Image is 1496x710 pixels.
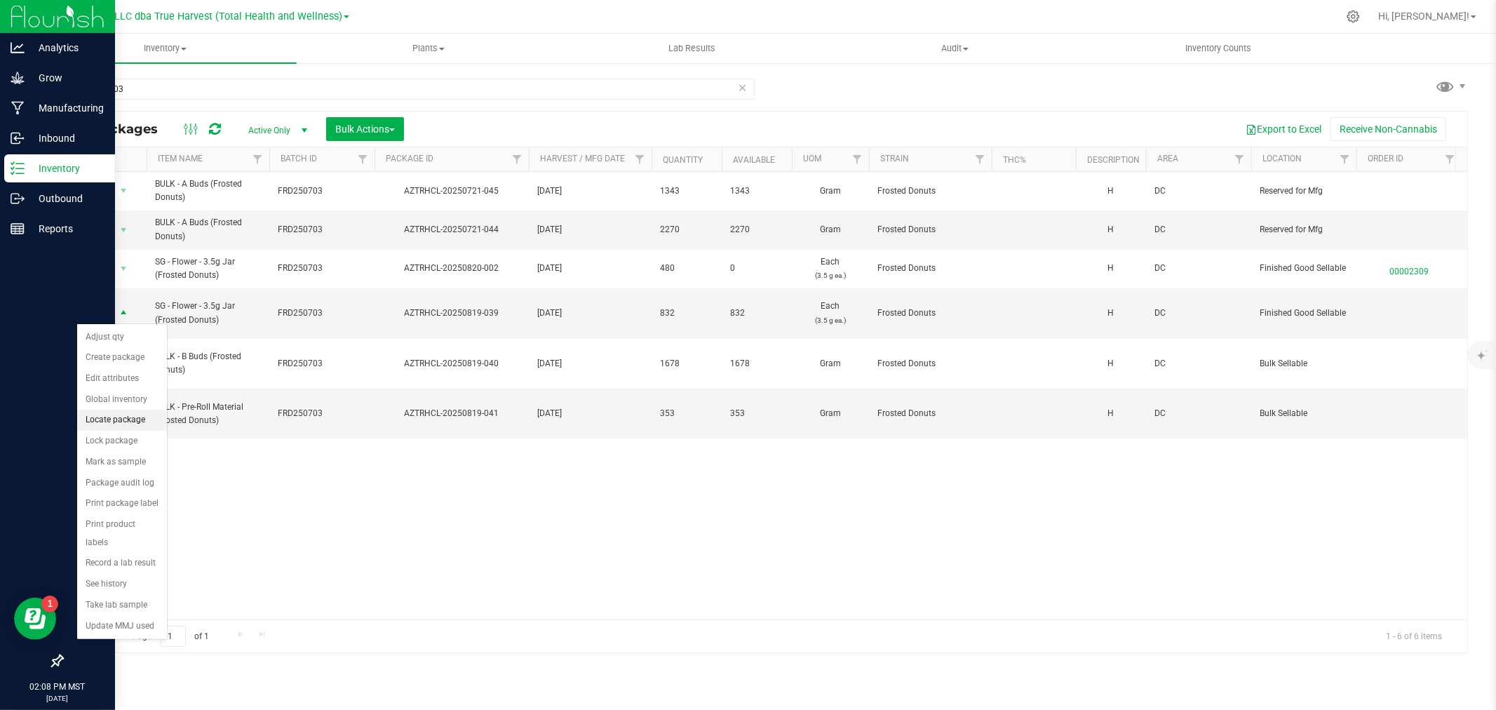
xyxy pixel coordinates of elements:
[800,255,861,282] span: Each
[25,130,109,147] p: Inbound
[660,262,713,275] span: 480
[115,220,133,240] span: select
[372,185,531,198] div: AZTRHCL-20250721-045
[1345,10,1362,23] div: Manage settings
[278,223,366,236] span: FRD250703
[800,407,861,420] span: Gram
[77,493,167,514] li: Print package label
[660,223,713,236] span: 2270
[1154,185,1243,198] span: DC
[77,327,167,348] li: Adjust qty
[25,39,109,56] p: Analytics
[730,357,783,370] span: 1678
[628,147,652,171] a: Filter
[281,154,317,163] a: Batch ID
[969,147,992,171] a: Filter
[1260,223,1348,236] span: Reserved for Mfg
[1228,147,1251,171] a: Filter
[34,34,297,63] a: Inventory
[372,307,531,320] div: AZTRHCL-20250819-039
[800,314,861,327] p: (3.5 g ea.)
[730,407,783,420] span: 353
[1154,262,1243,275] span: DC
[351,147,375,171] a: Filter
[246,147,269,171] a: Filter
[77,574,167,595] li: See history
[1260,407,1348,420] span: Bulk Sellable
[537,185,643,198] span: [DATE]
[730,307,783,320] span: 832
[660,307,713,320] span: 832
[824,42,1086,55] span: Audit
[1262,154,1302,163] a: Location
[1084,305,1138,321] div: H
[372,262,531,275] div: AZTRHCL-20250820-002
[1333,147,1356,171] a: Filter
[25,220,109,237] p: Reports
[278,307,366,320] span: FRD250703
[25,69,109,86] p: Grow
[155,216,261,243] span: BULK - A Buds (Frosted Donuts)
[6,681,109,693] p: 02:08 PM MST
[155,300,261,326] span: SG - Flower - 3.5g Jar (Frosted Donuts)
[372,407,531,420] div: AZTRHCL-20250819-041
[1157,154,1178,163] a: Area
[660,185,713,198] span: 1343
[537,357,643,370] span: [DATE]
[880,154,909,163] a: Strain
[1154,407,1243,420] span: DC
[77,368,167,389] li: Edit attributes
[77,389,167,410] li: Global inventory
[800,357,861,370] span: Gram
[877,357,983,370] span: Frosted Donuts
[297,34,560,63] a: Plants
[11,101,25,115] inline-svg: Manufacturing
[155,177,261,204] span: BULK - A Buds (Frosted Donuts)
[77,410,167,431] li: Locate package
[733,155,775,165] a: Available
[649,42,734,55] span: Lab Results
[386,154,433,163] a: Package ID
[738,79,748,97] span: Clear
[660,407,713,420] span: 353
[25,100,109,116] p: Manufacturing
[278,407,366,420] span: FRD250703
[537,223,643,236] span: [DATE]
[1154,307,1243,320] span: DC
[800,269,861,282] p: (3.5 g ea.)
[278,357,366,370] span: FRD250703
[25,190,109,207] p: Outbound
[11,41,25,55] inline-svg: Analytics
[1154,357,1243,370] span: DC
[800,223,861,236] span: Gram
[11,192,25,206] inline-svg: Outbound
[155,350,261,377] span: BULK - B Buds (Frosted Donuts)
[730,262,783,275] span: 0
[560,34,823,63] a: Lab Results
[877,407,983,420] span: Frosted Donuts
[1260,262,1348,275] span: Finished Good Sellable
[663,155,703,165] a: Quantity
[278,262,366,275] span: FRD250703
[1003,155,1026,165] a: THC%
[540,154,625,163] a: Harvest / Mfg Date
[297,42,559,55] span: Plants
[77,431,167,452] li: Lock package
[1375,626,1453,647] span: 1 - 6 of 6 items
[1084,406,1138,422] div: H
[335,123,395,135] span: Bulk Actions
[77,347,167,368] li: Create package
[11,222,25,236] inline-svg: Reports
[730,185,783,198] span: 1343
[115,181,133,201] span: select
[1154,223,1243,236] span: DC
[1330,117,1446,141] button: Receive Non-Cannabis
[77,553,167,574] li: Record a lab result
[1368,154,1403,163] a: Order ID
[6,693,109,704] p: [DATE]
[800,300,861,326] span: Each
[77,616,167,637] li: Update MMJ used
[1365,258,1453,279] span: 00002309
[803,154,821,163] a: UOM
